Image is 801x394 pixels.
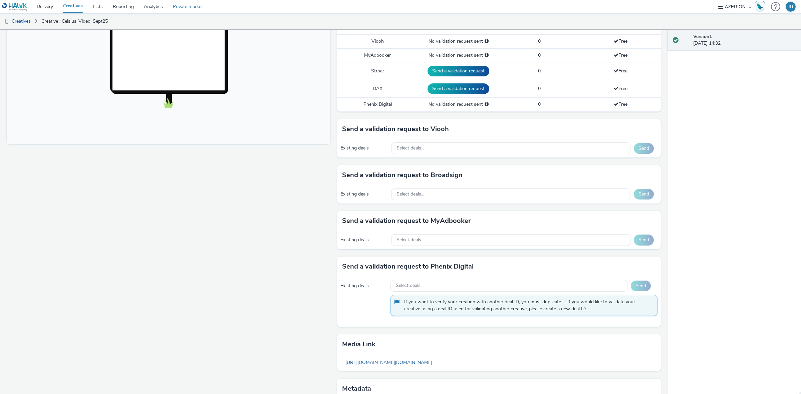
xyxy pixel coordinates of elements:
[538,52,541,58] span: 0
[340,237,388,243] div: Existing deals
[396,237,424,243] span: Select deals...
[485,101,489,108] div: Please select a deal below and click on Send to send a validation request to Phenix Digital.
[614,101,627,107] span: Free
[422,101,496,108] div: No validation request sent
[538,24,541,31] span: 1
[2,3,27,11] img: undefined Logo
[404,299,650,312] span: If you want to verify your creation with another deal ID, you must duplicate it. If you would lik...
[485,52,489,59] div: Please select a deal below and click on Send to send a validation request to MyAdbooker.
[342,339,375,349] h3: Media link
[788,2,793,12] div: JB
[755,1,765,12] img: Hawk Academy
[342,262,474,272] h3: Send a validation request to Phenix Digital
[342,356,436,369] a: [URL][DOMAIN_NAME][DOMAIN_NAME]
[340,283,387,289] div: Existing deals
[693,33,796,47] div: [DATE] 14:32
[422,38,496,45] div: No validation request sent
[342,170,463,180] h3: Send a validation request to Broadsign
[614,24,627,31] span: Free
[396,283,424,289] span: Select deals...
[396,145,424,151] span: Select deals...
[428,83,489,94] button: Send a validation request
[337,62,418,80] td: Stroer
[634,235,654,245] button: Send
[422,52,496,59] div: No validation request sent
[342,384,371,394] h3: Metadata
[3,18,10,25] img: dooh
[340,145,388,151] div: Existing deals
[337,35,418,48] td: Viooh
[485,38,489,45] div: Please select a deal below and click on Send to send a validation request to Viooh.
[614,68,627,74] span: Free
[337,98,418,111] td: Phenix Digital
[634,189,654,200] button: Send
[538,85,541,92] span: 0
[342,216,471,226] h3: Send a validation request to MyAdbooker
[340,191,388,198] div: Existing deals
[337,48,418,62] td: MyAdbooker
[614,38,627,44] span: Free
[693,33,712,40] strong: Version 1
[538,101,541,107] span: 0
[755,1,768,12] a: Hawk Academy
[631,281,651,291] button: Send
[337,80,418,98] td: DAX
[538,38,541,44] span: 0
[538,68,541,74] span: 0
[614,52,627,58] span: Free
[396,191,424,197] span: Select deals...
[634,143,654,154] button: Send
[38,13,111,29] a: Creative : Celsius_Video_Sept25
[342,124,449,134] h3: Send a validation request to Viooh
[428,66,489,76] button: Send a validation request
[614,85,627,92] span: Free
